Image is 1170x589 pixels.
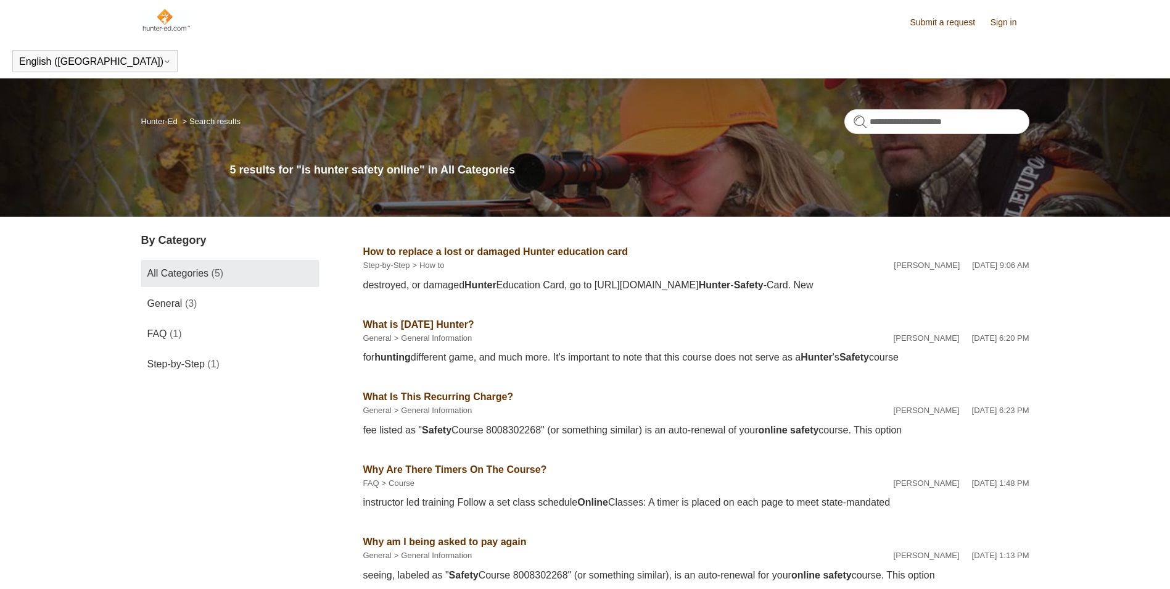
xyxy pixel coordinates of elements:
time: 04/08/2025, 13:13 [972,551,1029,560]
span: (3) [185,298,197,309]
em: Safety [734,280,764,290]
span: Step-by-Step [147,359,205,369]
li: General [363,332,392,345]
li: Search results [179,117,241,126]
em: online [759,425,788,435]
li: [PERSON_NAME] [894,404,960,417]
span: (5) [212,268,224,278]
em: Online [577,497,608,508]
li: Hunter-Ed [141,117,180,126]
li: General Information [392,332,472,345]
li: [PERSON_NAME] [894,477,960,490]
em: Hunter [699,280,731,290]
li: FAQ [363,477,379,490]
a: General [363,551,392,560]
a: FAQ [363,478,379,488]
button: English ([GEOGRAPHIC_DATA]) [19,56,171,67]
a: Why am I being asked to pay again [363,537,527,547]
a: FAQ (1) [141,320,319,348]
div: seeing, labeled as " Course 8008302268" (or something similar), is an auto-renewal for your cours... [363,568,1029,583]
em: Safety [422,425,451,435]
a: Hunter-Ed [141,117,178,126]
em: Safety [839,352,869,362]
a: Sign in [991,16,1029,29]
time: 02/02/2024, 13:48 [972,478,1029,488]
span: (1) [207,359,220,369]
span: General [147,298,183,309]
a: What is [DATE] Hunter? [363,319,474,330]
a: Step-by-Step (1) [141,351,319,378]
div: for different game, and much more. It's important to note that this course does not serve as a 's... [363,350,1029,365]
li: General Information [392,404,472,417]
em: safety [790,425,818,435]
li: General [363,404,392,417]
div: instructor led training Follow a set class schedule Classes: A timer is placed on each page to me... [363,495,1029,510]
h3: By Category [141,232,319,249]
li: General [363,549,392,562]
div: fee listed as " Course 8008302268" (or something similar) is an auto-renewal of your course. This... [363,423,1029,438]
em: Safety [449,570,479,580]
em: online [791,570,820,580]
li: [PERSON_NAME] [894,332,960,345]
a: General Information [401,406,472,415]
em: Hunter [464,280,496,290]
li: Step-by-Step [363,259,410,272]
span: (1) [170,328,182,339]
em: hunting [374,352,411,362]
img: Hunter-Ed Help Center home page [141,7,191,32]
a: General Information [401,333,472,343]
time: 07/28/2022, 09:06 [972,261,1029,270]
a: Submit a request [910,16,987,29]
time: 02/12/2024, 18:23 [972,406,1029,415]
em: Hunter [801,352,833,362]
li: [PERSON_NAME] [894,259,960,272]
a: Step-by-Step [363,261,410,270]
span: All Categories [147,268,209,278]
a: General Information [401,551,472,560]
a: General [363,333,392,343]
a: General [363,406,392,415]
em: safety [823,570,851,580]
a: How to [419,261,444,270]
a: Why Are There Timers On The Course? [363,464,547,475]
div: destroyed, or damaged Education Card, go to [URL][DOMAIN_NAME] - -Card. New [363,278,1029,293]
a: General (3) [141,290,319,317]
a: Course [389,478,414,488]
time: 02/12/2024, 18:20 [972,333,1029,343]
a: All Categories (5) [141,260,319,287]
li: Course [379,477,415,490]
h1: 5 results for "is hunter safety online" in All Categories [230,162,1029,178]
li: [PERSON_NAME] [894,549,960,562]
input: Search [844,109,1029,134]
a: What Is This Recurring Charge? [363,391,514,402]
li: General Information [392,549,472,562]
a: How to replace a lost or damaged Hunter education card [363,246,628,257]
span: FAQ [147,328,167,339]
li: How to [410,259,444,272]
